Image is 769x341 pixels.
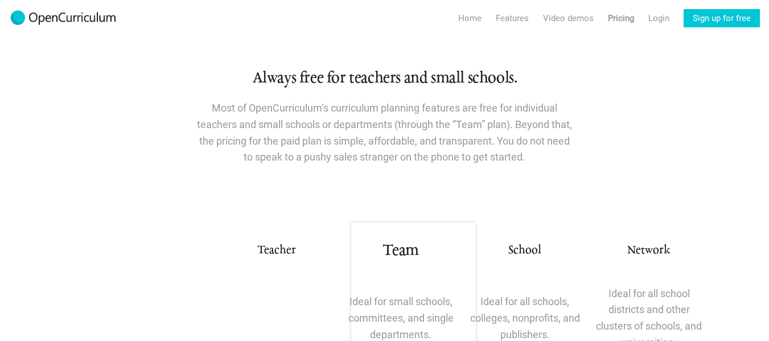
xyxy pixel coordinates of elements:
[458,9,482,27] a: Home
[346,241,457,261] h1: Team
[221,243,332,259] h3: Teacher
[9,9,117,27] img: 2017-logo-m.png
[594,243,705,259] h3: Network
[496,9,529,27] a: Features
[57,68,711,89] h1: Always free for teachers and small schools.
[684,9,760,27] a: Sign up for free
[543,9,594,27] a: Video demos
[197,100,573,166] p: Most of OpenCurriculum’s curriculum planning features are free for individual teachers and small ...
[470,243,581,259] h3: School
[608,9,634,27] a: Pricing
[648,9,669,27] a: Login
